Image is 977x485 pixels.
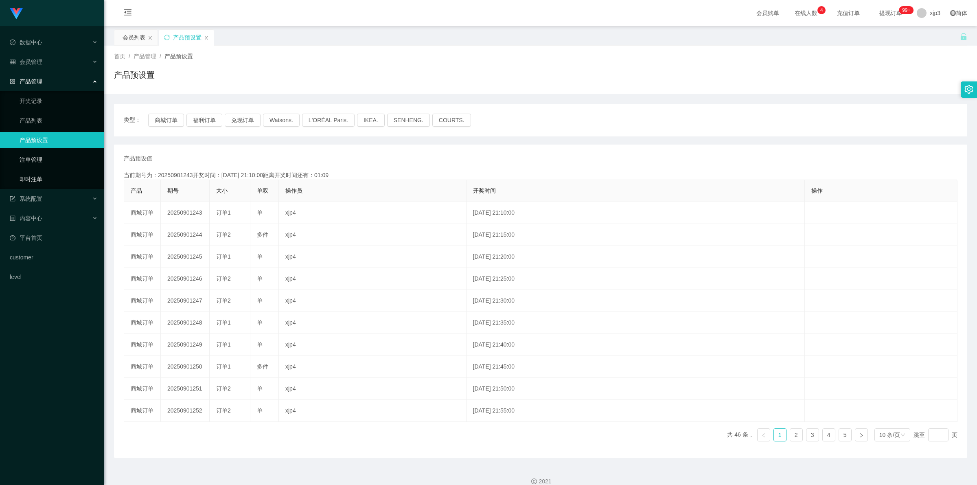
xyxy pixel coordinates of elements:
i: 图标: close [148,35,153,40]
span: 产品预设置 [164,53,193,59]
td: 商城订单 [124,290,161,312]
td: xjp4 [279,312,467,334]
li: 上一页 [757,428,770,441]
span: 在线人数 [791,10,821,16]
td: 20250901246 [161,268,210,290]
span: 订单2 [216,297,231,304]
td: 商城订单 [124,400,161,422]
span: 单 [257,407,263,414]
a: 开奖记录 [20,93,98,109]
i: 图标: global [950,10,956,16]
span: 订单1 [216,341,231,348]
td: 商城订单 [124,356,161,378]
span: 订单2 [216,407,231,414]
i: 图标: close [204,35,209,40]
span: 期号 [167,187,179,194]
li: 2 [790,428,803,441]
span: 首页 [114,53,125,59]
td: xjp4 [279,334,467,356]
i: 图标: profile [10,215,15,221]
span: 订单2 [216,231,231,238]
span: 操作 [811,187,823,194]
a: 即时注单 [20,171,98,187]
span: 多件 [257,231,268,238]
td: [DATE] 21:20:00 [467,246,805,268]
i: 图标: table [10,59,15,65]
li: 共 46 条， [727,428,754,441]
td: 商城订单 [124,334,161,356]
span: 系统配置 [10,195,42,202]
a: 3 [806,429,819,441]
span: 订单1 [216,209,231,216]
td: 商城订单 [124,246,161,268]
span: 产品预设值 [124,154,152,163]
button: 福利订单 [186,114,222,127]
span: 大小 [216,187,228,194]
div: 10 条/页 [879,429,900,441]
span: 单 [257,209,263,216]
span: 操作员 [285,187,302,194]
button: SENHENG. [387,114,430,127]
span: 订单2 [216,385,231,392]
span: 单 [257,253,263,260]
td: 20250901245 [161,246,210,268]
span: 单 [257,341,263,348]
button: COURTS. [432,114,471,127]
img: logo.9652507e.png [10,8,23,20]
div: 跳至 页 [913,428,957,441]
td: [DATE] 21:50:00 [467,378,805,400]
button: 兑现订单 [225,114,261,127]
span: / [160,53,161,59]
a: 4 [823,429,835,441]
a: 产品预设置 [20,132,98,148]
span: 单 [257,319,263,326]
td: xjp4 [279,400,467,422]
i: 图标: menu-fold [114,0,142,26]
td: [DATE] 21:25:00 [467,268,805,290]
span: 产品管理 [10,78,42,85]
span: 类型： [124,114,148,127]
a: 图标: dashboard平台首页 [10,230,98,246]
td: 商城订单 [124,224,161,246]
td: [DATE] 21:55:00 [467,400,805,422]
a: 5 [839,429,851,441]
td: [DATE] 21:15:00 [467,224,805,246]
button: 商城订单 [148,114,184,127]
td: [DATE] 21:45:00 [467,356,805,378]
td: 20250901244 [161,224,210,246]
td: 商城订单 [124,312,161,334]
td: 商城订单 [124,378,161,400]
i: 图标: left [761,433,766,438]
p: 4 [820,6,823,14]
td: [DATE] 21:10:00 [467,202,805,224]
span: 订单1 [216,253,231,260]
span: 数据中心 [10,39,42,46]
i: 图标: form [10,196,15,202]
a: level [10,269,98,285]
td: xjp4 [279,378,467,400]
span: 充值订单 [833,10,864,16]
span: 订单1 [216,363,231,370]
button: IKEA. [357,114,385,127]
span: 订单2 [216,275,231,282]
a: 产品列表 [20,112,98,129]
td: [DATE] 21:35:00 [467,312,805,334]
td: 20250901251 [161,378,210,400]
span: 多件 [257,363,268,370]
td: xjp4 [279,224,467,246]
i: 图标: sync [164,35,170,40]
td: 商城订单 [124,202,161,224]
li: 4 [822,428,835,441]
td: xjp4 [279,268,467,290]
a: 注单管理 [20,151,98,168]
span: 内容中心 [10,215,42,222]
span: 产品 [131,187,142,194]
a: 2 [790,429,802,441]
button: L'ORÉAL Paris. [302,114,355,127]
td: 商城订单 [124,268,161,290]
td: 20250901252 [161,400,210,422]
i: 图标: appstore-o [10,79,15,84]
li: 下一页 [855,428,868,441]
li: 1 [773,428,786,441]
span: 单 [257,275,263,282]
